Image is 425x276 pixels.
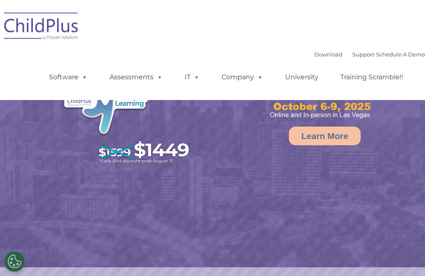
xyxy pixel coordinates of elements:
[4,251,25,272] button: Cookies Settings
[314,51,342,58] a: Download
[213,69,271,85] a: Company
[41,69,96,85] a: Software
[176,69,208,85] a: IT
[352,51,374,58] a: Support
[376,51,425,58] a: Schedule A Demo
[314,51,425,58] font: |
[332,69,411,85] a: Training Scramble!!
[277,69,327,85] a: University
[101,69,171,85] a: Assessments
[289,127,361,145] a: Learn More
